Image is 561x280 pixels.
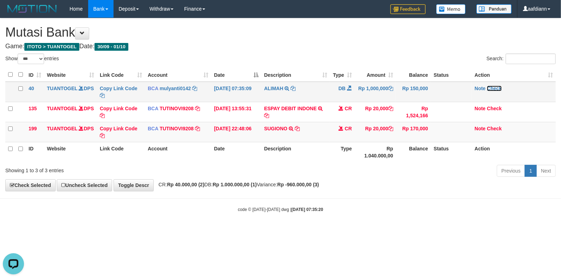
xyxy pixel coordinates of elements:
th: Type: activate to sort column ascending [330,68,355,82]
td: DPS [44,122,97,142]
th: Type [330,142,355,162]
img: Button%20Memo.svg [436,4,466,14]
a: Copy Rp 1,000,000 to clipboard [388,86,393,91]
a: ESPAY DEBIT INDONE [264,106,317,111]
a: Previous [497,165,525,177]
span: BCA [148,106,158,111]
td: [DATE] 07:35:09 [211,82,261,102]
a: Copy ALIMAH to clipboard [291,86,295,91]
a: Copy Link Code [100,86,138,98]
strong: Rp 40.000,00 (2) [167,182,205,187]
a: Note [475,86,486,91]
a: Toggle Descr [114,179,154,191]
a: Copy Rp 20,000 to clipboard [388,126,393,131]
a: SUGIONO [264,126,287,131]
th: Date [211,142,261,162]
span: BCA [148,126,158,131]
th: Action [472,142,556,162]
th: Account [145,142,211,162]
a: TUANTOGEL [47,126,78,131]
td: DPS [44,102,97,122]
a: Next [536,165,556,177]
a: TUANTOGEL [47,106,78,111]
a: Copy Link Code [100,126,138,138]
input: Search: [506,54,556,64]
span: 30/09 - 01/10 [94,43,128,51]
th: ID [26,142,44,162]
span: CR [345,126,352,131]
a: Copy SUGIONO to clipboard [295,126,300,131]
th: Account: activate to sort column ascending [145,68,211,82]
td: Rp 20,000 [355,122,396,142]
img: panduan.png [476,4,512,14]
span: DB [339,86,346,91]
a: ALIMAH [264,86,283,91]
a: Uncheck Selected [57,179,112,191]
a: Check Selected [5,179,56,191]
a: Copy mulyanti0142 to clipboard [192,86,197,91]
a: TUTINOVI9208 [160,106,194,111]
td: Rp 170,000 [396,122,431,142]
img: Feedback.jpg [390,4,426,14]
th: Description [261,142,330,162]
td: Rp 150,000 [396,82,431,102]
th: Amount: activate to sort column ascending [355,68,396,82]
a: Note [475,126,486,131]
strong: Rp 1.000.000,00 (1) [213,182,257,187]
span: 40 [29,86,34,91]
a: Copy TUTINOVI9208 to clipboard [195,126,200,131]
th: Website: activate to sort column ascending [44,68,97,82]
a: Copy Link Code [100,106,138,118]
a: Check [487,106,502,111]
select: Showentries [18,54,44,64]
button: Open LiveChat chat widget [3,3,24,24]
label: Search: [487,54,556,64]
th: Status [431,142,472,162]
a: Copy ESPAY DEBIT INDONE to clipboard [264,113,269,118]
a: Check [487,86,502,91]
td: DPS [44,82,97,102]
strong: Rp -960.000,00 (3) [277,182,319,187]
th: Link Code: activate to sort column ascending [97,68,145,82]
h4: Game: Date: [5,43,556,50]
a: Copy Rp 20,000 to clipboard [388,106,393,111]
th: Action: activate to sort column ascending [472,68,556,82]
a: TUANTOGEL [47,86,78,91]
th: Status [431,68,472,82]
a: Note [475,106,486,111]
th: ID: activate to sort column ascending [26,68,44,82]
td: [DATE] 13:55:31 [211,102,261,122]
td: Rp 20,000 [355,102,396,122]
td: Rp 1,000,000 [355,82,396,102]
span: 199 [29,126,37,131]
td: [DATE] 22:48:06 [211,122,261,142]
span: CR: DB: Variance: [155,182,319,187]
a: Copy TUTINOVI9208 to clipboard [195,106,200,111]
h1: Mutasi Bank [5,25,556,39]
span: 135 [29,106,37,111]
th: Description: activate to sort column ascending [261,68,330,82]
td: Rp 1,524,166 [396,102,431,122]
span: BCA [148,86,158,91]
span: CR [345,106,352,111]
th: Link Code [97,142,145,162]
small: code © [DATE]-[DATE] dwg | [238,207,323,212]
label: Show entries [5,54,59,64]
th: Balance [396,68,431,82]
th: Balance [396,142,431,162]
img: MOTION_logo.png [5,4,59,14]
a: Check [487,126,502,131]
a: 1 [525,165,537,177]
a: mulyanti0142 [160,86,191,91]
th: Rp 1.040.000,00 [355,142,396,162]
th: Date: activate to sort column descending [211,68,261,82]
strong: [DATE] 07:35:20 [291,207,323,212]
span: ITOTO > TUANTOGEL [24,43,79,51]
th: Website [44,142,97,162]
div: Showing 1 to 3 of 3 entries [5,164,228,174]
a: TUTINOVI9208 [160,126,194,131]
